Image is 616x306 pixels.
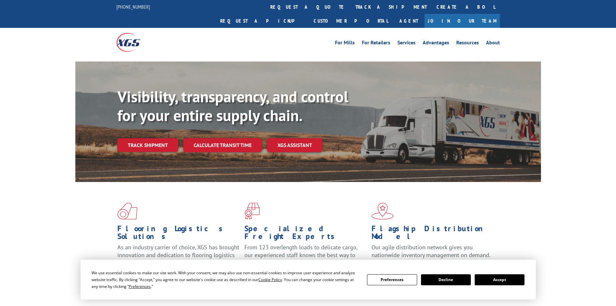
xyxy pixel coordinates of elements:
a: Join Our Team [425,14,500,28]
b: Visibility, transparency, and control for your entire supply chain. [117,86,348,125]
a: Track shipment [117,138,178,152]
h1: Flagship Distribution Model [372,225,494,244]
a: For Retailers [362,40,390,47]
button: Accept [475,274,524,285]
a: About [486,40,500,47]
a: Advantages [423,40,449,47]
div: We use essential cookies to make our site work. With your consent, we may also use non-essential ... [92,269,359,290]
a: Services [397,40,416,47]
span: Preferences [129,284,151,289]
button: Preferences [367,274,417,285]
span: Cookie Policy [258,277,282,282]
h1: Flooring Logistics Solutions [117,225,240,244]
a: For Mills [335,40,355,47]
a: [PHONE_NUMBER] [116,4,150,10]
a: Calculate transit time [183,138,262,152]
h1: Specialized Freight Experts [244,225,367,244]
a: XGS ASSISTANT [267,138,322,152]
a: Customer Portal [309,14,393,28]
button: Decline [421,274,471,285]
img: xgs-icon-focused-on-flooring-red [244,203,260,220]
p: From 123 overlength loads to delicate cargo, our experienced staff knows the best way to move you... [244,244,367,272]
span: Our agile distribution network gives you nationwide inventory management on demand. [372,244,491,259]
span: As an industry carrier of choice, XGS has brought innovation and dedication to flooring logistics... [117,244,239,266]
img: xgs-icon-flagship-distribution-model-red [372,203,394,220]
div: Cookie Consent Prompt [81,260,536,300]
a: Resources [456,40,479,47]
a: Agent [393,14,425,28]
a: Request a pickup [215,14,309,28]
img: xgs-icon-total-supply-chain-intelligence-red [117,203,137,220]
